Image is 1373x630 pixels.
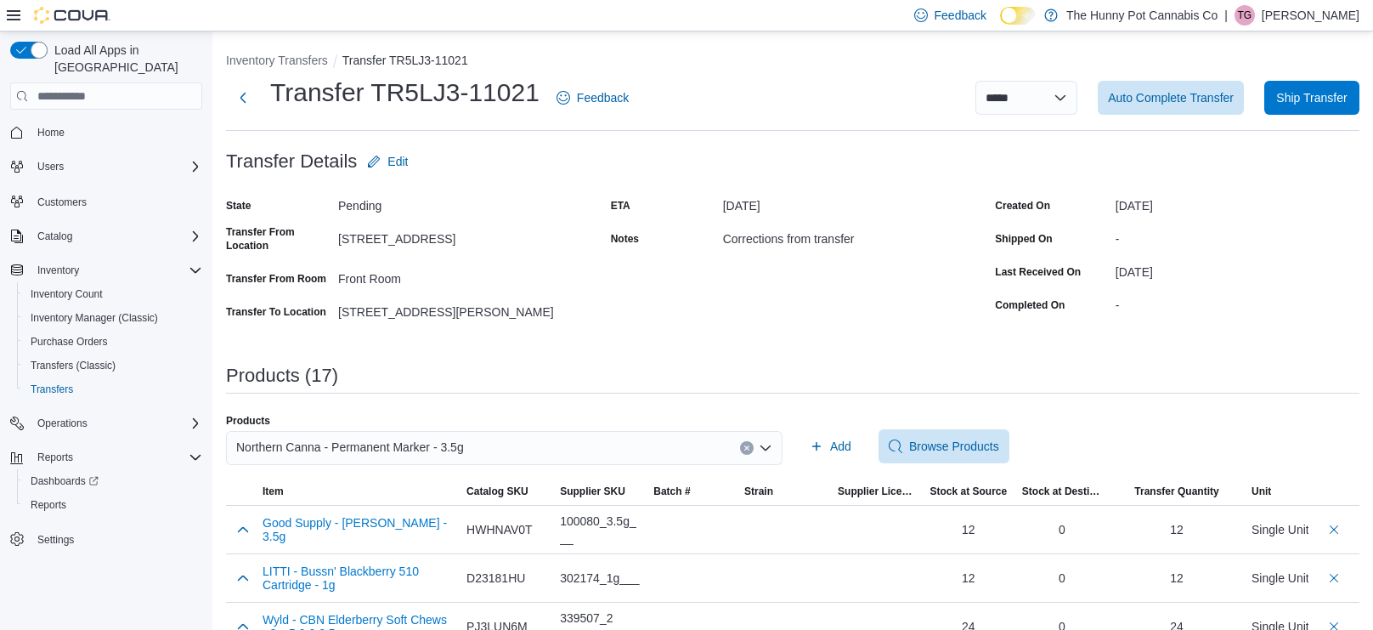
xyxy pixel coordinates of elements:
[24,495,202,515] span: Reports
[37,160,64,173] span: Users
[1324,568,1344,588] button: Delete count
[1066,5,1218,26] p: The Hunny Pot Cannabis Co
[1022,521,1102,538] div: 0
[577,89,629,106] span: Feedback
[24,284,110,304] a: Inventory Count
[263,516,453,543] button: Good Supply - [PERSON_NAME] - 3.5g
[1170,521,1184,538] div: 12
[17,306,209,330] button: Inventory Manager (Classic)
[995,265,1081,279] label: Last Received On
[995,298,1065,312] label: Completed On
[31,287,103,301] span: Inventory Count
[31,413,202,434] span: Operations
[1134,485,1218,498] span: Transfer Quantity
[236,437,464,457] span: Northern Canna - Permanent Marker - 3.5g
[342,54,468,67] button: Transfer TR5LJ3-11021
[270,76,540,110] h1: Transfer TR5LJ3-11021
[1252,521,1309,538] div: Single Unit
[24,332,115,352] a: Purchase Orders
[3,155,209,179] button: Users
[653,485,690,498] span: Batch #
[24,332,202,352] span: Purchase Orders
[1245,478,1308,505] button: Unit
[31,260,202,281] span: Inventory
[1235,5,1255,26] div: Tania Gonzalez
[226,272,326,286] label: Transfer From Room
[1116,192,1359,213] div: [DATE]
[723,192,951,213] div: [DATE]
[759,441,772,455] button: Open list of options
[744,485,773,498] span: Strain
[929,485,1007,498] span: Stock at Source
[3,446,209,469] button: Reports
[838,485,915,498] span: Supplier License
[1116,258,1359,279] div: [DATE]
[466,570,546,587] div: D23181HU
[387,153,408,170] span: Edit
[263,485,284,498] span: Item
[226,414,270,428] label: Products
[1015,478,1109,505] button: Stock at Destination
[31,447,202,468] span: Reports
[929,570,1009,587] div: 12
[995,199,1050,213] label: Created On
[935,7,986,24] span: Feedback
[31,529,202,550] span: Settings
[929,521,1009,538] div: 12
[263,565,453,592] button: LITTI - Bussn' Blackberry 510 Cartridge - 1g
[37,264,79,277] span: Inventory
[24,308,165,328] a: Inventory Manager (Classic)
[31,383,73,396] span: Transfers
[31,226,202,247] span: Catalog
[611,232,639,246] label: Notes
[31,122,202,143] span: Home
[17,493,209,517] button: Reports
[922,478,1015,505] button: Stock at Source
[10,113,202,596] nav: Complex example
[24,355,202,376] span: Transfers (Classic)
[24,471,202,491] span: Dashboards
[3,411,209,435] button: Operations
[31,226,79,247] button: Catalog
[995,232,1052,246] label: Shipped On
[226,305,326,319] label: Transfer To Location
[31,156,71,177] button: Users
[226,54,328,67] button: Inventory Transfers
[360,145,415,179] button: Edit
[338,192,566,213] div: Pending
[1170,570,1184,587] div: 12
[560,513,640,547] div: 100080_3.5g___
[31,447,80,468] button: Reports
[24,355,122,376] a: Transfers (Classic)
[3,224,209,248] button: Catalog
[37,417,88,430] span: Operations
[338,298,566,319] div: [STREET_ADDRESS][PERSON_NAME]
[1116,292,1359,312] div: -
[24,471,105,491] a: Dashboards
[31,156,202,177] span: Users
[879,429,1009,463] button: Browse Products
[1116,225,1359,246] div: -
[1022,485,1102,498] span: Stock at Destination
[803,429,858,463] button: Add
[466,485,528,498] span: Catalog SKU
[17,469,209,493] a: Dashboards
[226,199,251,213] label: State
[909,438,999,455] span: Browse Products
[37,126,65,139] span: Home
[37,196,87,209] span: Customers
[256,478,460,505] button: Item
[3,189,209,213] button: Customers
[37,533,74,547] span: Settings
[550,81,636,115] a: Feedback
[611,199,630,213] label: ETA
[17,377,209,401] button: Transfers
[830,438,851,455] span: Add
[31,359,116,372] span: Transfers (Classic)
[24,284,202,304] span: Inventory Count
[31,122,71,143] a: Home
[466,521,546,538] div: HWHNAV0T
[3,527,209,552] button: Settings
[553,478,647,505] button: Supplier SKU
[560,485,625,498] span: Supplier SKU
